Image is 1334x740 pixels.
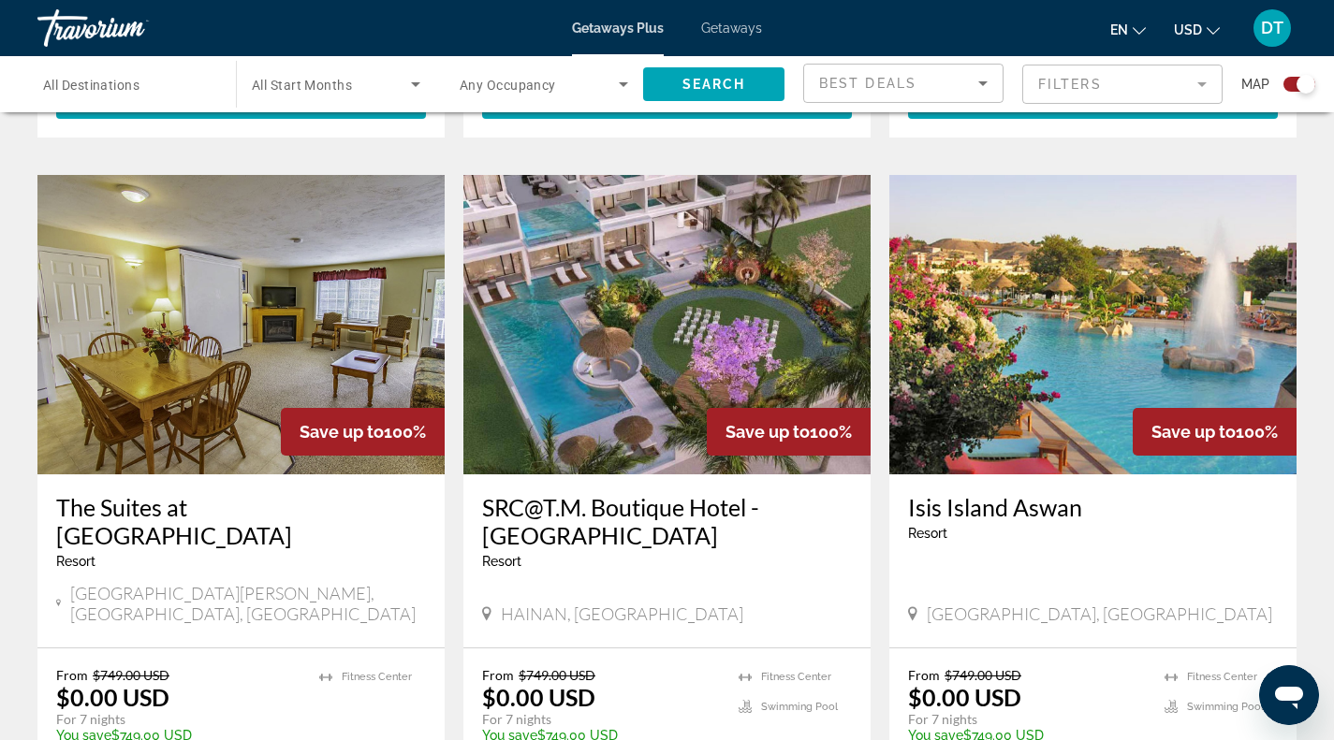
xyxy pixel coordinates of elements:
button: Change currency [1174,16,1220,43]
button: View Resort(2 units) [56,85,426,119]
span: $749.00 USD [93,667,169,683]
span: [GEOGRAPHIC_DATA], [GEOGRAPHIC_DATA] [927,603,1272,624]
span: Swimming Pool [1187,701,1264,713]
p: $0.00 USD [908,683,1021,711]
iframe: Button to launch messaging window [1259,665,1319,725]
span: From [482,667,514,683]
mat-select: Sort by [819,72,988,94]
span: From [56,667,88,683]
span: en [1110,22,1128,37]
a: SRC@T.M. Boutique Hotel - [GEOGRAPHIC_DATA] [482,493,852,549]
a: Travorium [37,4,225,52]
span: $749.00 USD [519,667,595,683]
button: Search [643,67,784,101]
span: Resort [56,554,95,569]
a: Getaways [701,21,762,36]
div: 100% [1133,408,1297,456]
p: For 7 nights [908,711,1146,728]
p: For 7 nights [56,711,301,728]
span: Fitness Center [1187,671,1257,683]
span: USD [1174,22,1202,37]
p: $0.00 USD [56,683,169,711]
span: All Start Months [252,78,352,93]
img: 5795I01X.jpg [37,175,445,474]
button: Filter [1022,64,1223,105]
img: F445E01X.jpg [463,175,871,474]
span: From [908,667,940,683]
span: Fitness Center [342,671,412,683]
p: $0.00 USD [482,683,595,711]
span: All Destinations [43,78,139,93]
span: DT [1261,19,1283,37]
span: Save up to [300,422,384,442]
span: Resort [482,554,521,569]
span: Swimming Pool [761,701,838,713]
span: HAINAN, [GEOGRAPHIC_DATA] [501,603,743,624]
span: Search [682,77,746,92]
span: Resort [908,526,947,541]
span: Best Deals [819,76,916,91]
p: For 7 nights [482,711,720,728]
span: Save up to [726,422,810,442]
a: The Suites at [GEOGRAPHIC_DATA] [56,493,426,549]
span: [GEOGRAPHIC_DATA][PERSON_NAME], [GEOGRAPHIC_DATA], [GEOGRAPHIC_DATA] [70,583,426,624]
button: View Resort(37 units) [908,85,1278,119]
span: Save up to [1151,422,1236,442]
img: 3843E01X.jpg [889,175,1297,474]
a: Isis Island Aswan [908,493,1278,521]
button: User Menu [1248,8,1297,48]
div: 100% [707,408,871,456]
span: Any Occupancy [460,78,556,93]
a: Getaways Plus [572,21,664,36]
span: Map [1241,71,1269,97]
button: View Resort(178 units) [482,85,852,119]
span: $749.00 USD [945,667,1021,683]
button: Change language [1110,16,1146,43]
span: Fitness Center [761,671,831,683]
div: 100% [281,408,445,456]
